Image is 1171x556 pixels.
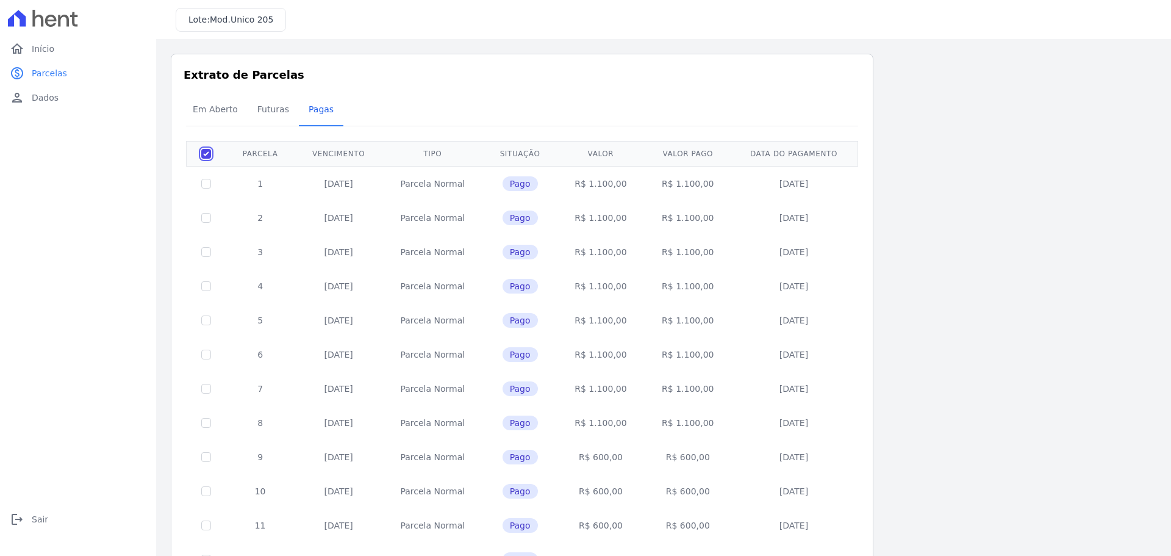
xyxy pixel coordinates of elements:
[226,269,295,303] td: 4
[295,508,382,543] td: [DATE]
[503,518,538,533] span: Pago
[557,338,645,372] td: R$ 1.100,00
[382,303,483,338] td: Parcela Normal
[644,201,731,235] td: R$ 1.100,00
[382,372,483,406] td: Parcela Normal
[201,521,211,530] input: Só é possível selecionar pagamentos em aberto
[226,474,295,508] td: 10
[382,269,483,303] td: Parcela Normal
[201,281,211,291] input: Só é possível selecionar pagamentos em aberto
[731,406,856,440] td: [DATE]
[382,166,483,201] td: Parcela Normal
[382,508,483,543] td: Parcela Normal
[503,484,538,499] span: Pago
[503,416,538,430] span: Pago
[557,406,645,440] td: R$ 1.100,00
[226,235,295,269] td: 3
[644,166,731,201] td: R$ 1.100,00
[295,372,382,406] td: [DATE]
[557,372,645,406] td: R$ 1.100,00
[382,201,483,235] td: Parcela Normal
[503,279,538,294] span: Pago
[731,166,856,201] td: [DATE]
[731,508,856,543] td: [DATE]
[201,418,211,428] input: Só é possível selecionar pagamentos em aberto
[299,95,343,126] a: Pagas
[201,350,211,359] input: Só é possível selecionar pagamentos em aberto
[644,338,731,372] td: R$ 1.100,00
[295,303,382,338] td: [DATE]
[557,303,645,338] td: R$ 1.100,00
[10,90,24,105] i: person
[32,67,67,79] span: Parcelas
[226,141,295,166] th: Parcela
[188,13,273,26] h3: Lote:
[226,372,295,406] td: 7
[503,245,538,259] span: Pago
[226,440,295,474] td: 9
[557,269,645,303] td: R$ 1.100,00
[557,166,645,201] td: R$ 1.100,00
[731,201,856,235] td: [DATE]
[226,303,295,338] td: 5
[226,508,295,543] td: 11
[10,66,24,81] i: paid
[201,452,211,462] input: Só é possível selecionar pagamentos em aberto
[382,235,483,269] td: Parcela Normal
[226,166,295,201] td: 1
[226,201,295,235] td: 2
[5,507,151,532] a: logoutSair
[382,474,483,508] td: Parcela Normal
[226,406,295,440] td: 8
[10,512,24,527] i: logout
[503,176,538,191] span: Pago
[226,338,295,372] td: 6
[382,406,483,440] td: Parcela Normal
[201,179,211,189] input: Só é possível selecionar pagamentos em aberto
[295,201,382,235] td: [DATE]
[557,201,645,235] td: R$ 1.100,00
[557,474,645,508] td: R$ 600,00
[644,508,731,543] td: R$ 600,00
[32,92,59,104] span: Dados
[32,43,54,55] span: Início
[185,97,245,121] span: Em Aberto
[301,97,341,121] span: Pagas
[32,513,48,525] span: Sair
[503,313,538,328] span: Pago
[382,440,483,474] td: Parcela Normal
[557,508,645,543] td: R$ 600,00
[382,338,483,372] td: Parcela Normal
[5,61,151,85] a: paidParcelas
[731,303,856,338] td: [DATE]
[557,440,645,474] td: R$ 600,00
[382,141,483,166] th: Tipo
[5,37,151,61] a: homeInício
[295,235,382,269] td: [DATE]
[201,384,211,394] input: Só é possível selecionar pagamentos em aberto
[557,141,645,166] th: Valor
[295,269,382,303] td: [DATE]
[483,141,557,166] th: Situação
[184,67,861,83] h3: Extrato de Parcelas
[503,347,538,362] span: Pago
[557,235,645,269] td: R$ 1.100,00
[644,303,731,338] td: R$ 1.100,00
[295,474,382,508] td: [DATE]
[503,450,538,464] span: Pago
[644,372,731,406] td: R$ 1.100,00
[731,440,856,474] td: [DATE]
[644,269,731,303] td: R$ 1.100,00
[295,166,382,201] td: [DATE]
[295,440,382,474] td: [DATE]
[295,141,382,166] th: Vencimento
[644,141,731,166] th: Valor pago
[201,213,211,223] input: Só é possível selecionar pagamentos em aberto
[201,247,211,257] input: Só é possível selecionar pagamentos em aberto
[295,338,382,372] td: [DATE]
[644,440,731,474] td: R$ 600,00
[731,141,856,166] th: Data do pagamento
[503,211,538,225] span: Pago
[201,486,211,496] input: Só é possível selecionar pagamentos em aberto
[731,372,856,406] td: [DATE]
